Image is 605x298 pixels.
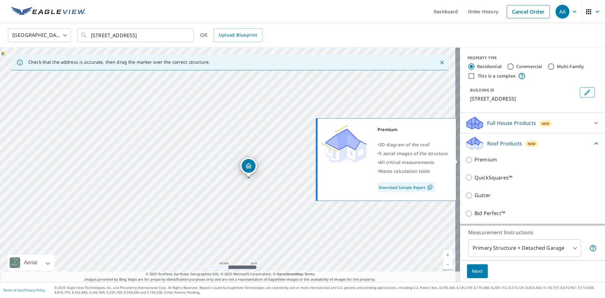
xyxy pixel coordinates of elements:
div: • [377,149,448,158]
a: Upload Blueprint [214,28,262,42]
span: Waste calculation table [379,168,430,174]
label: Residential [477,63,502,70]
div: PROPERTY TYPE [468,55,597,61]
p: Full House Products [487,119,536,127]
a: OpenStreetMap [277,272,303,276]
button: Close [438,58,446,67]
div: Aerial [8,255,55,271]
p: Gutter [475,191,491,199]
div: Full House ProductsNew [465,115,600,131]
a: Privacy Policy [25,288,45,292]
div: Aerial [22,255,39,271]
span: Upload Blueprint [219,31,257,39]
img: Premium [322,125,366,163]
label: Commercial [516,63,542,70]
a: Cancel Order [507,5,550,18]
img: EV Logo [11,7,86,16]
p: [STREET_ADDRESS] [470,95,577,102]
img: Pdf Icon [426,184,434,190]
div: OR [200,28,262,42]
div: AA [556,5,569,19]
p: Measurement Instructions [468,229,597,236]
span: All critical measurements [379,159,434,165]
button: Edit building 1 [580,87,595,97]
p: Premium [475,156,497,164]
div: Premium [377,125,448,134]
div: • [377,140,448,149]
p: BUILDING ID [470,87,494,93]
div: • [377,158,448,167]
div: Primary Structure + Detached Garage [468,239,581,257]
div: [GEOGRAPHIC_DATA] [8,26,71,44]
label: This is a complex [478,73,516,79]
p: QuickSquares™ [475,174,512,182]
div: • [377,167,448,176]
p: © 2025 Eagle View Technologies, Inc. and Pictometry International Corp. All Rights Reserved. Repo... [55,285,602,295]
a: Current Level 19, Zoom Out [443,260,452,269]
p: | [3,288,45,292]
a: Download Sample Report [377,182,435,192]
a: Terms of Use [3,288,23,292]
p: Check that the address is accurate, then drag the marker over the correct structure. [28,59,210,65]
label: Multi-Family [557,63,584,70]
span: New [528,141,536,146]
input: Search by address or latitude-longitude [91,26,181,44]
a: Terms [304,272,315,276]
span: Next [472,267,483,275]
span: New [542,121,550,126]
span: © 2025 TomTom, Earthstar Geographics SIO, © 2025 Microsoft Corporation, © [146,272,315,277]
p: Bid Perfect™ [475,209,505,217]
div: Roof ProductsNew [465,136,600,151]
span: Your report will include the primary structure and a detached garage if one exists. [589,244,597,252]
a: Current Level 19, Zoom In [443,250,452,260]
span: 3D diagram of the roof [379,142,429,148]
span: 5 aerial images of the structure [379,150,448,156]
div: Dropped pin, building 1, Residential property, 335 S Brook Ave Mishawaka, IN 46544 [240,158,257,177]
p: Roof Products [487,140,522,147]
button: Next [467,264,488,278]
